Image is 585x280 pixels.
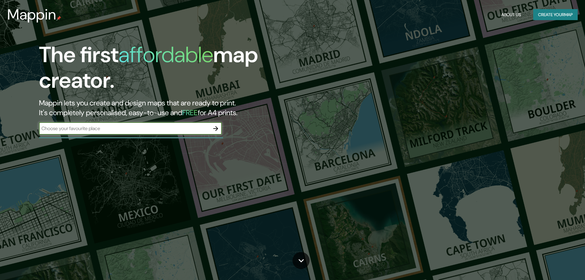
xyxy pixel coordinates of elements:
[499,9,523,20] button: About Us
[39,98,331,118] h2: Mappin lets you create and design maps that are ready to print. It's completely personalised, eas...
[533,9,578,20] button: Create yourmap
[39,42,331,98] h1: The first map creator.
[119,41,213,69] h1: affordable
[39,125,210,132] input: Choose your favourite place
[56,16,61,21] img: mappin-pin
[182,108,198,117] h5: FREE
[7,6,56,23] h3: Mappin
